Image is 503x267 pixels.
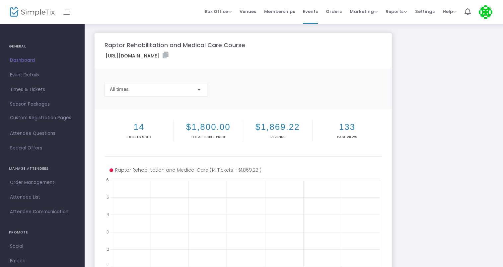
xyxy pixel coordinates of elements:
span: Events [303,3,318,20]
span: Memberships [264,3,295,20]
span: Special Offers [10,144,75,152]
text: 3 [107,229,109,234]
span: Times & Tickets [10,85,75,94]
p: Tickets sold [106,134,172,139]
h2: $1,800.00 [175,122,242,132]
span: Venues [240,3,256,20]
span: Custom Registration Pages [10,115,71,121]
span: Settings [415,3,435,20]
span: Embed [10,257,75,265]
span: Help [443,8,457,15]
span: Attendee Questions [10,129,75,138]
span: Event Details [10,71,75,79]
p: Total Ticket Price [175,134,242,139]
span: Dashboard [10,56,75,65]
text: 4 [107,212,109,217]
span: Season Packages [10,100,75,109]
span: Orders [326,3,342,20]
h4: GENERAL [9,40,76,53]
span: Social [10,242,75,251]
h2: $1,869.22 [245,122,311,132]
label: [URL][DOMAIN_NAME] [106,52,169,59]
span: Marketing [350,8,378,15]
p: Page Views [314,134,381,139]
span: All times [110,87,129,92]
h2: 14 [106,122,172,132]
span: Attendee List [10,193,75,202]
text: 5 [107,194,109,200]
text: 6 [106,177,109,183]
text: 2 [107,246,109,252]
m-panel-title: Raptor Rehabilitation and Medical Care Course [105,41,245,49]
h4: MANAGE ATTENDEES [9,162,76,175]
span: Order Management [10,178,75,187]
p: Revenue [245,134,311,139]
h2: 133 [314,122,381,132]
span: Reports [386,8,407,15]
span: Attendee Communication [10,208,75,216]
h4: PROMOTE [9,226,76,239]
span: Box Office [205,8,232,15]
